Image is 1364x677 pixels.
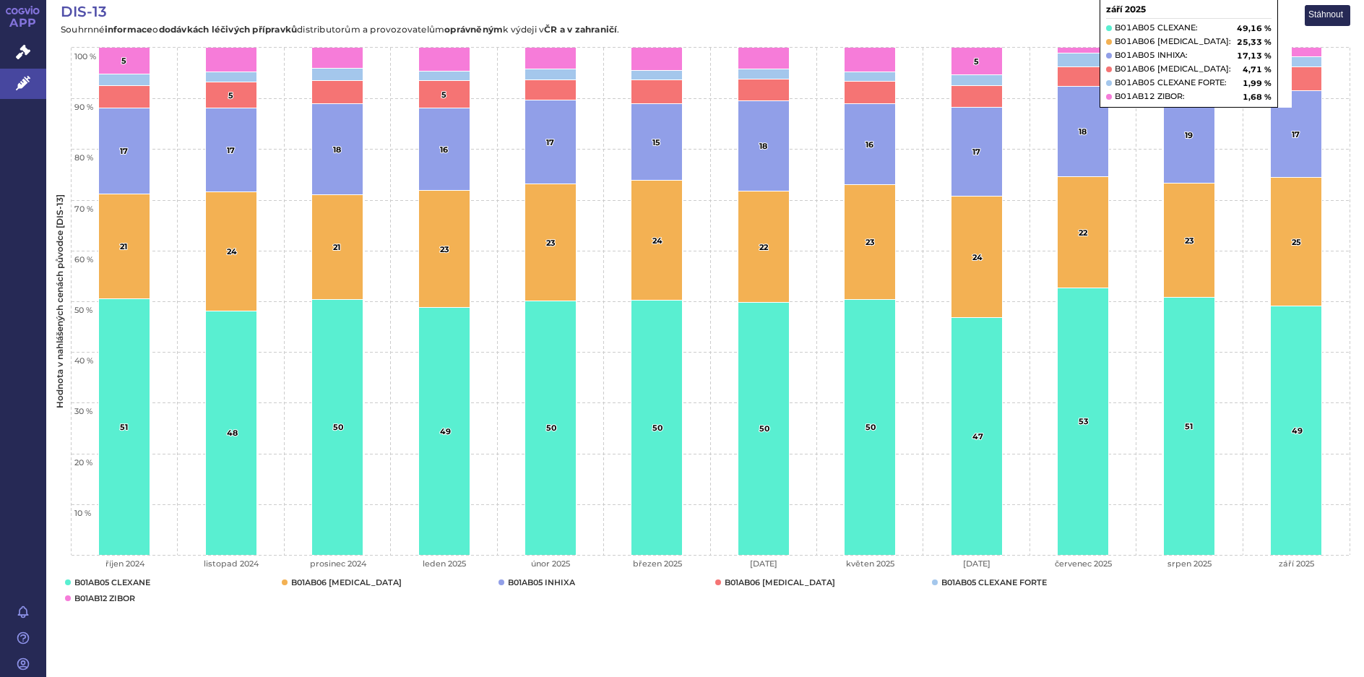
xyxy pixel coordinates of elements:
[951,86,1003,108] rect: červen 2025, 4.22. B01AB06 FRAXIPARINE FORTE.
[1271,91,1322,178] rect: září 2025, 17.13. B01AB05 INHIXA.
[312,81,363,104] rect: prosinec 2024, 4.55. B01AB06 FRAXIPARINE FORTE.
[228,90,233,100] text: 5
[312,48,363,69] rect: prosinec 2024, 3.94. B01AB12 ZIBOR.
[631,48,683,71] rect: březen 2025, 4.41. B01AB12 ZIBOR.
[508,577,576,588] button: Show B01AB05 INHIXA
[61,3,107,20] span: DIS-13
[1164,184,1215,298] rect: srpen 2025, 22.60. B01AB06 FRAXIPARINE.
[227,246,237,256] text: 24
[74,577,152,588] button: Show B01AB05 CLEXANE
[845,104,896,185] rect: květen 2025, 15.97. B01AB05 INHIXA.
[525,80,577,100] rect: únor 2025, 3.96. B01AB06 FRAXIPARINE FORTE.
[1164,56,1215,67] rect: srpen 2025, 2.14. B01AB05 CLEXANE FORTE.
[444,24,503,35] tspan: oprávněným
[525,184,577,301] rect: únor 2025, 22.96. B01AB06 FRAXIPARINE.
[206,82,257,108] rect: listopad 2024, 5.04. B01AB06 FRAXIPARINE FORTE.
[759,141,767,151] text: 18
[738,48,790,69] rect: duben 2025, 4.07. B01AB12 ZIBOR.
[1185,130,1193,140] text: 19
[120,241,127,251] text: 21
[846,559,894,569] text: květen 2025
[99,177,1322,318] g: B01AB06 FRAXIPARINE, bar series 2 of 6 with 12 bars.
[206,311,257,556] rect: listopad 2024, 48.09. B01AB05 CLEXANE.
[652,236,662,246] text: 24
[544,24,618,35] tspan: ČR a v zahraničí
[1167,559,1212,569] text: srpen 2025
[440,244,449,254] text: 23
[866,237,875,247] text: 23
[1271,48,1322,57] rect: září 2025, 1.68. B01AB12 ZIBOR.
[206,48,257,72] rect: listopad 2024, 4.69. B01AB12 ZIBOR.
[312,104,363,195] rect: prosinec 2024, 18.02. B01AB05 INHIXA.
[291,577,386,588] button: Show B01AB06 FRAXIPARINE
[227,428,238,438] text: 48
[1271,178,1322,306] rect: září 2025, 25.33. B01AB06 FRAXIPARINE.
[99,194,150,299] rect: říjen 2024, 20.56. B01AB06 FRAXIPARINE.
[440,426,451,436] text: 49
[531,559,570,569] text: únor 2025
[419,81,470,108] rect: leden 2025, 5.39. B01AB06 FRAXIPARINE FORTE.
[845,185,896,300] rect: květen 2025, 22.65. B01AB06 FRAXIPARINE.
[972,431,983,441] text: 47
[1055,559,1112,569] text: červenec 2025
[74,592,137,604] button: Show B01AB12 ZIBOR
[1058,288,1109,556] rect: červenec 2025, 52.73. B01AB05 CLEXANE.
[1292,426,1303,436] text: 49
[951,318,1003,556] rect: červen 2025, 46.85. B01AB05 CLEXANE.
[99,67,1322,108] g: B01AB06 FRAXIPARINE FORTE, bar series 4 of 6 with 12 bars.
[725,577,849,588] button: Show B01AB06 FRAXIPARINE FORTE
[99,48,150,74] rect: říjen 2024, 5.16. B01AB12 ZIBOR.
[631,301,683,556] rect: březen 2025, 50.35. B01AB05 CLEXANE.
[525,100,577,184] rect: únor 2025, 16.64. B01AB05 INHIXA.
[1164,298,1215,556] rect: srpen 2025, 50.81. B01AB05 CLEXANE.
[1058,177,1109,288] rect: červenec 2025, 21.93. B01AB06 FRAXIPARINE.
[419,191,470,308] rect: leden 2025, 23.05. B01AB06 FRAXIPARINE.
[1164,48,1215,56] rect: srpen 2025, 1.58. B01AB12 ZIBOR.
[546,423,557,433] text: 50
[99,86,150,108] rect: říjen 2024, 4.49. B01AB06 FRAXIPARINE FORTE.
[1079,228,1088,238] text: 22
[631,80,683,104] rect: březen 2025, 4.72. B01AB06 FRAXIPARINE FORTE.
[120,422,128,432] text: 51
[546,137,554,147] text: 17
[631,181,683,301] rect: březen 2025, 23.52. B01AB06 FRAXIPARINE.
[105,559,145,569] text: říjen 2024
[419,108,470,191] rect: leden 2025, 16.20. B01AB05 INHIXA.
[206,72,257,82] rect: listopad 2024, 2.06. B01AB05 CLEXANE FORTE.
[738,79,790,101] rect: duben 2025, 4.26. B01AB06 FRAXIPARINE FORTE.
[951,108,1003,197] rect: červen 2025, 17.48. B01AB05 INHIXA.
[105,24,153,35] tspan: informace
[941,577,1048,588] button: Show B01AB05 CLEXANE FORTE
[121,56,126,66] text: 5
[99,48,1322,75] g: B01AB12 ZIBOR, bar series 6 of 6 with 12 bars.
[525,48,577,69] rect: únor 2025, 4.16. B01AB12 ZIBOR.
[1292,129,1300,139] text: 17
[1164,67,1215,87] rect: srpen 2025, 4.01. B01AB06 FRAXIPARINE FORTE.
[120,146,128,156] text: 17
[74,305,92,315] text: 50 %
[738,303,790,556] rect: duben 2025, 49.92. B01AB05 CLEXANE.
[206,192,257,311] rect: listopad 2024, 23.54. B01AB06 FRAXIPARINE.
[74,102,93,112] text: 90 %
[1058,48,1109,53] rect: červenec 2025, 1.06. B01AB12 ZIBOR.
[333,145,341,155] text: 18
[1185,236,1194,246] text: 23
[99,74,150,86] rect: říjen 2024, 2.23. B01AB05 CLEXANE FORTE.
[227,145,235,155] text: 17
[525,69,577,80] rect: únor 2025, 2.09. B01AB05 CLEXANE FORTE.
[74,355,93,366] text: 40 %
[1164,87,1215,184] rect: srpen 2025, 18.86. B01AB05 INHIXA.
[845,300,896,556] rect: květen 2025, 50.38. B01AB05 CLEXANE.
[74,457,92,467] text: 20 %
[1292,237,1301,247] text: 25
[419,48,470,72] rect: leden 2025, 4.50. B01AB12 ZIBOR.
[99,87,1322,197] g: B01AB05 INHIXA, bar series 3 of 6 with 12 bars.
[99,108,150,194] rect: říjen 2024, 16.92. B01AB05 INHIXA.
[750,559,777,569] text: [DATE]
[99,299,150,556] rect: říjen 2024, 50.63. B01AB05 CLEXANE.
[204,559,259,569] text: listopad 2024
[951,48,1003,75] rect: červen 2025, 5.33. B01AB12 ZIBOR.
[441,90,446,100] text: 5
[845,48,896,72] rect: květen 2025, 4.66. B01AB12 ZIBOR.
[1079,126,1087,137] text: 18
